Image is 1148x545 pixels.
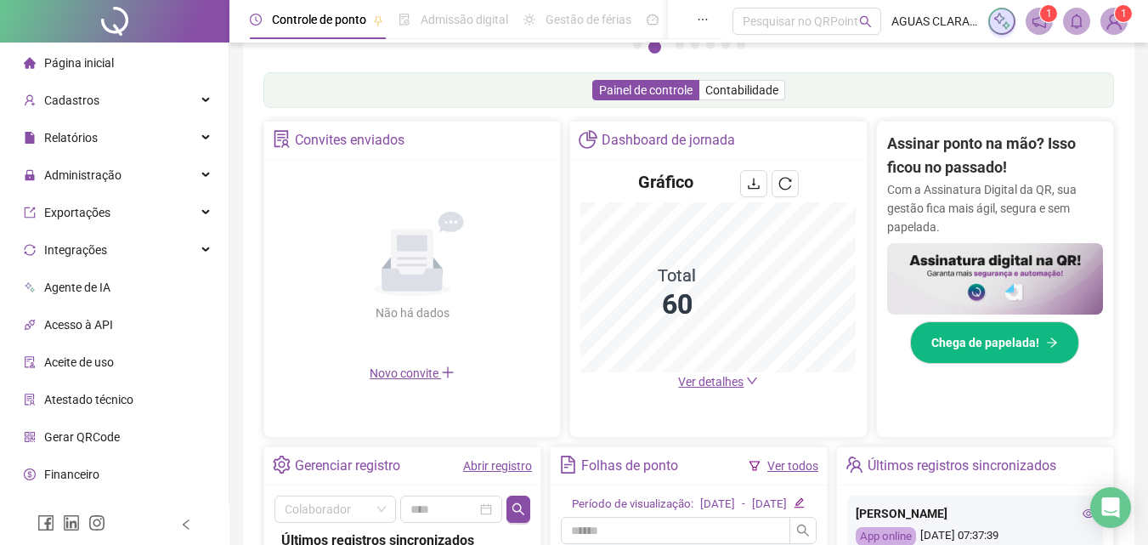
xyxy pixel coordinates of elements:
div: - [742,496,745,514]
h2: Assinar ponto na mão? Isso ficou no passado! [887,132,1103,180]
span: search [512,502,525,516]
sup: Atualize o seu contato no menu Meus Dados [1115,5,1132,22]
span: user-add [24,94,36,106]
span: download [747,177,761,190]
button: 7 [737,41,745,49]
span: Admissão digital [421,13,508,26]
span: AGUAS CLARAS ENGENHARIA [891,12,978,31]
button: Chega de papelada! [910,321,1079,364]
div: Período de visualização: [572,496,693,514]
p: Com a Assinatura Digital da QR, sua gestão fica mais ágil, segura e sem papelada. [887,180,1103,236]
div: Não há dados [334,304,490,322]
span: team [845,456,863,474]
span: eye [1083,508,1094,519]
div: Dashboard de jornada [602,126,735,155]
span: file-text [559,456,577,474]
span: bell [1069,14,1084,29]
span: Novo convite [370,366,455,380]
a: Ver detalhes down [678,375,758,389]
span: Aceite de uso [44,355,114,369]
div: Gerenciar registro [295,451,400,480]
span: arrow-right [1046,337,1058,349]
img: 36577 [1101,9,1127,34]
button: 3 [676,41,684,49]
div: Últimos registros sincronizados [868,451,1056,480]
span: setting [273,456,291,474]
span: Financeiro [44,468,99,481]
span: Administração [44,168,122,182]
span: Gestão de férias [546,13,631,26]
a: Abrir registro [463,459,532,473]
div: Convites enviados [295,126,404,155]
span: sun [523,14,535,26]
span: search [859,15,872,28]
button: 4 [691,41,699,49]
span: Acesso à API [44,318,113,332]
span: clock-circle [250,14,262,26]
button: 6 [721,41,730,49]
span: file-done [399,14,410,26]
span: notification [1032,14,1047,29]
span: Página inicial [44,56,114,70]
span: search [796,524,810,537]
span: audit [24,356,36,368]
h4: Gráfico [638,170,693,194]
div: [DATE] [752,496,787,514]
span: Controle de ponto [272,13,366,26]
span: instagram [88,514,105,531]
span: dollar [24,468,36,480]
span: Contabilidade [705,83,778,97]
span: Chega de papelada! [931,333,1039,352]
span: edit [794,497,805,508]
button: 1 [633,41,642,49]
span: filter [749,460,761,472]
span: Atestado técnico [44,393,133,406]
span: qrcode [24,431,36,443]
span: 1 [1121,8,1127,20]
span: Integrações [44,243,107,257]
span: Relatórios [44,131,98,145]
img: sparkle-icon.fc2bf0ac1784a2077858766a79e2daf3.svg [992,12,1011,31]
span: left [180,519,192,531]
span: dashboard [647,14,659,26]
span: export [24,207,36,219]
span: home [24,57,36,69]
span: sync [24,244,36,256]
span: Painel de controle [599,83,693,97]
div: Open Intercom Messenger [1090,487,1131,528]
span: pushpin [373,15,383,26]
span: pie-chart [579,130,597,148]
span: 1 [1046,8,1052,20]
span: facebook [37,514,54,531]
span: solution [24,394,36,406]
span: plus [441,366,455,379]
span: down [746,375,758,387]
span: Agente de IA [44,281,110,294]
span: Gerar QRCode [44,430,120,444]
div: [DATE] [700,496,735,514]
span: ellipsis [697,14,709,26]
span: Exportações [44,206,110,219]
span: linkedin [63,514,80,531]
span: file [24,132,36,144]
span: reload [778,177,792,190]
sup: 1 [1040,5,1057,22]
span: Cadastros [44,94,99,107]
a: Ver todos [767,459,818,473]
span: solution [273,130,291,148]
img: banner%2F02c71560-61a6-44d4-94b9-c8ab97240462.png [887,243,1103,315]
span: lock [24,169,36,181]
span: api [24,319,36,331]
div: [PERSON_NAME] [856,504,1094,523]
button: 2 [648,41,661,54]
button: 5 [706,41,715,49]
div: Folhas de ponto [581,451,678,480]
span: Ver detalhes [678,375,744,389]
